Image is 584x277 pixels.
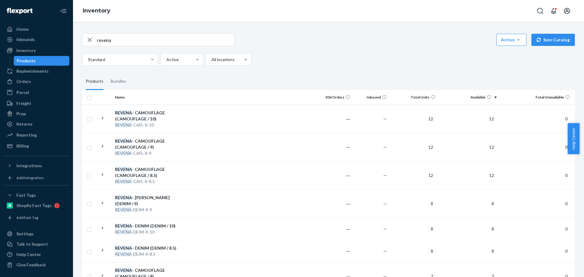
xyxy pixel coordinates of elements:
[563,226,570,231] span: 0
[4,190,69,200] button: Fast Tags
[115,268,132,273] em: REVENA
[115,122,179,128] div: -CAFL-X-10
[4,239,69,249] a: Talk to Support
[4,250,69,259] a: Help Center
[501,37,522,43] div: Action
[16,163,42,169] div: Integrations
[57,5,69,17] button: Close Navigation
[316,240,353,262] td: ―
[115,195,179,207] div: - [PERSON_NAME] (DENIM / 9)
[115,251,132,257] em: REVENA
[4,161,69,171] button: Integrations
[428,248,436,254] span: 8
[487,116,496,121] span: 12
[16,36,35,43] div: Inbounds
[16,100,31,106] div: Freight
[383,116,387,121] span: —
[316,133,353,161] td: ―
[534,5,546,17] button: Open Search Box
[16,78,31,85] div: Orders
[115,179,132,184] em: REVENA
[86,73,103,90] div: Products
[563,248,570,254] span: 0
[16,132,37,138] div: Reporting
[383,226,387,231] span: —
[383,248,387,254] span: —
[496,34,527,46] button: Action
[115,151,132,156] em: REVENA
[115,167,132,172] em: REVENA
[4,213,69,223] a: Add Fast Tag
[115,229,132,234] em: REVENA
[16,192,36,198] div: Fast Tags
[563,201,570,206] span: 0
[16,241,48,247] div: Talk to Support
[4,119,69,129] a: Returns
[568,123,579,154] button: Help Center
[115,178,179,185] div: -CAFL-X-8.5
[115,110,132,115] em: REVENA
[16,231,34,237] div: Settings
[563,144,570,150] span: 0
[4,109,69,119] a: Prep
[4,24,69,34] a: Home
[115,245,179,251] div: - DENIM (DENIM / 8.5)
[4,46,69,55] a: Inventory
[383,201,387,206] span: —
[16,47,36,54] div: Inventory
[316,189,353,218] td: ―
[389,90,438,105] th: Total Units
[4,201,69,210] a: Shopify Fast Tags
[499,90,575,105] th: Total Unavailable
[83,7,110,14] a: Inventory
[115,110,179,122] div: - CAMOUFLAGE (CAMOUFLAGE / 10)
[4,130,69,140] a: Reporting
[115,251,179,257] div: -DEIM-X-8.5
[563,173,570,178] span: 0
[353,90,389,105] th: Inbound
[16,175,43,180] div: Add Integration
[115,207,179,213] div: -DEIM-X-9
[4,77,69,86] a: Orders
[4,173,69,183] a: Add Integration
[115,138,179,150] div: - CAMOUFLAGE (CAMOUFLAGE / 9)
[563,116,570,121] span: 0
[383,173,387,178] span: —
[115,122,132,127] em: REVENA
[16,251,41,258] div: Help Center
[487,173,496,178] span: 12
[489,226,496,231] span: 8
[4,229,69,239] a: Settings
[17,58,36,64] div: Products
[547,5,560,17] button: Open notifications
[4,99,69,108] a: Freight
[115,229,179,235] div: -DEIM-X-10
[115,223,179,229] div: - DENIM (DENIM / 10)
[16,143,29,149] div: Billing
[426,144,436,150] span: 12
[115,195,132,200] em: REVENA
[4,35,69,44] a: Inbounds
[115,223,132,228] em: REVENA
[16,26,29,32] div: Home
[7,8,33,14] img: Flexport logo
[115,166,179,178] div: - CAMOUFLAGE (CAMOUFLAGE / 8.5)
[115,207,132,212] em: REVENA
[4,260,69,270] button: Give Feedback
[16,111,26,117] div: Prep
[87,57,88,63] input: Standard
[426,116,436,121] span: 12
[383,144,387,150] span: —
[14,56,70,66] a: Products
[4,66,69,76] a: Replenishments
[16,89,29,95] div: Parcel
[115,150,179,156] div: -CAFL-X-9
[111,73,126,90] div: Bundles
[16,68,49,74] div: Replenishments
[16,121,33,127] div: Returns
[16,215,38,220] div: Add Fast Tag
[113,90,181,105] th: Name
